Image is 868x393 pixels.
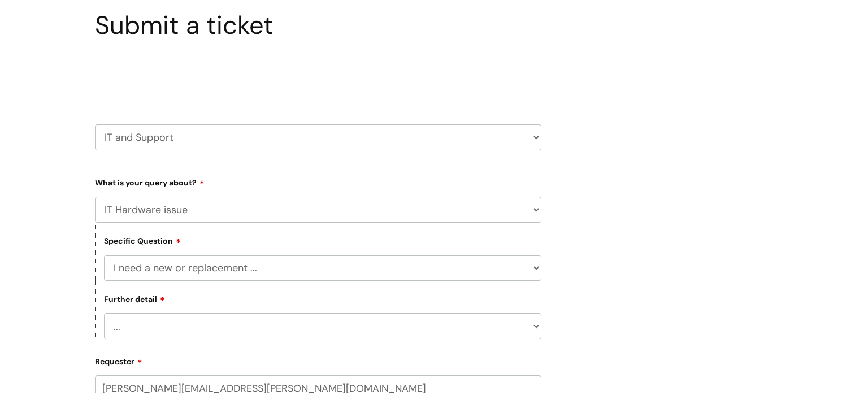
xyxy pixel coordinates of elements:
[95,10,541,41] h1: Submit a ticket
[95,67,541,88] h2: Select issue type
[95,353,541,366] label: Requester
[104,293,165,304] label: Further detail
[95,174,541,188] label: What is your query about?
[104,235,181,246] label: Specific Question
